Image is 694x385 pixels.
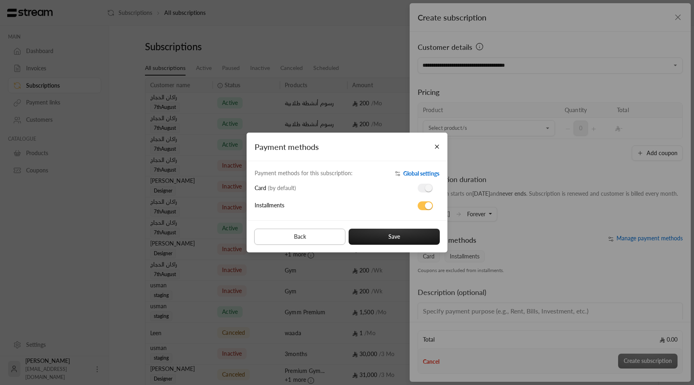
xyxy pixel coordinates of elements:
[254,229,345,245] button: Back
[268,184,296,191] span: ( by default )
[255,202,284,209] span: Installments
[403,170,439,177] span: Global settings
[255,142,319,152] span: Payment methods
[430,140,444,154] button: Close
[255,184,296,191] span: Card
[349,229,440,245] button: Save
[255,169,375,177] div: Payment methods for this subscription:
